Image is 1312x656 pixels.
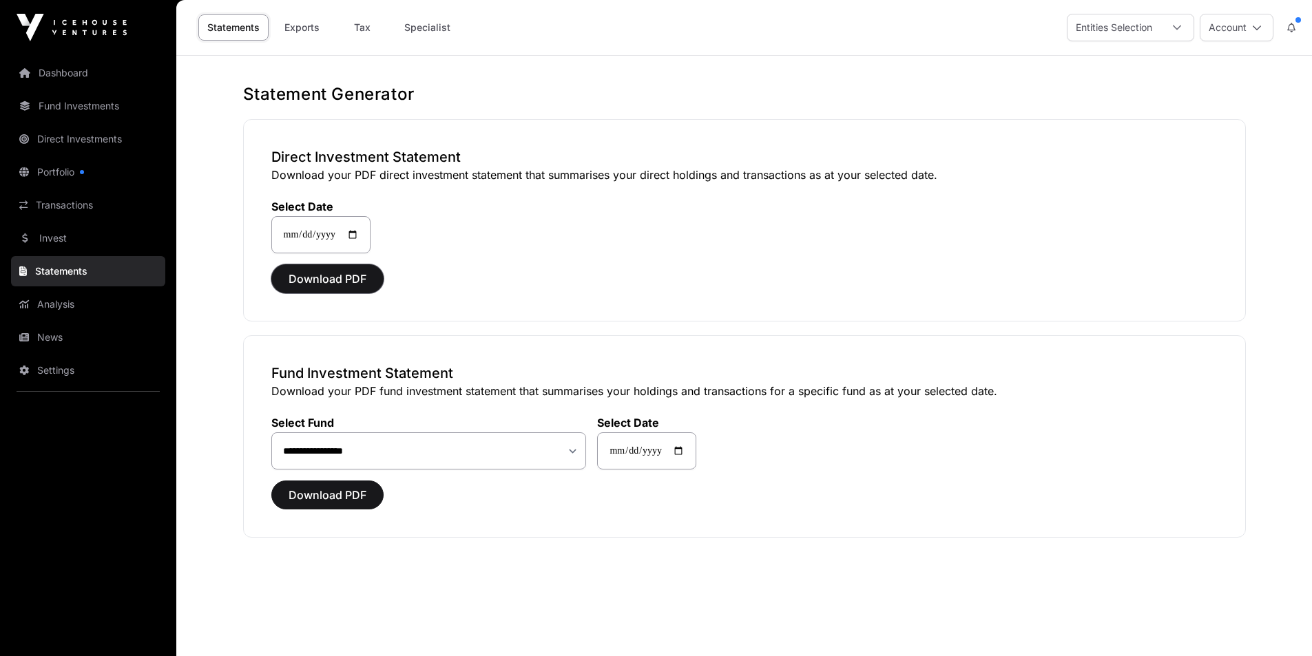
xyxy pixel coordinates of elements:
button: Download PDF [271,264,384,293]
label: Select Date [271,200,371,213]
span: Download PDF [289,271,366,287]
a: Download PDF [271,278,384,292]
a: Direct Investments [11,124,165,154]
a: Exports [274,14,329,41]
a: News [11,322,165,352]
iframe: Chat Widget [1243,590,1312,656]
p: Download your PDF fund investment statement that summarises your holdings and transactions for a ... [271,383,1218,399]
a: Statements [11,256,165,286]
a: Analysis [11,289,165,319]
a: Statements [198,14,269,41]
a: Download PDF [271,494,384,508]
a: Transactions [11,190,165,220]
img: Icehouse Ventures Logo [17,14,127,41]
div: Entities Selection [1068,14,1160,41]
a: Tax [335,14,390,41]
button: Account [1200,14,1273,41]
label: Select Date [597,416,696,430]
h3: Direct Investment Statement [271,147,1218,167]
p: Download your PDF direct investment statement that summarises your direct holdings and transactio... [271,167,1218,183]
a: Settings [11,355,165,385]
h1: Statement Generator [243,83,1246,105]
a: Portfolio [11,157,165,187]
a: Specialist [395,14,459,41]
a: Fund Investments [11,91,165,121]
a: Invest [11,223,165,253]
button: Download PDF [271,480,384,509]
h3: Fund Investment Statement [271,363,1218,383]
span: Download PDF [289,487,366,503]
label: Select Fund [271,416,587,430]
a: Dashboard [11,58,165,88]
